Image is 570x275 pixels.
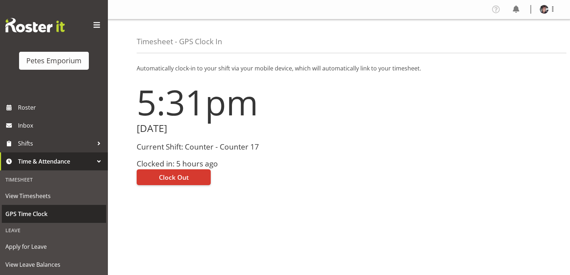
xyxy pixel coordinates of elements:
[2,205,106,223] a: GPS Time Clock
[5,208,102,219] span: GPS Time Clock
[137,37,222,46] h4: Timesheet - GPS Clock In
[5,259,102,270] span: View Leave Balances
[18,138,94,149] span: Shifts
[137,64,541,73] p: Automatically clock-in to your shift via your mobile device, which will automatically link to you...
[18,120,104,131] span: Inbox
[2,238,106,256] a: Apply for Leave
[137,123,335,134] h2: [DATE]
[26,55,82,66] div: Petes Emporium
[540,5,548,14] img: michelle-whaleb4506e5af45ffd00a26cc2b6420a9100.png
[5,241,102,252] span: Apply for Leave
[137,169,211,185] button: Clock Out
[2,172,106,187] div: Timesheet
[18,102,104,113] span: Roster
[137,83,335,122] h1: 5:31pm
[137,143,335,151] h3: Current Shift: Counter - Counter 17
[2,187,106,205] a: View Timesheets
[2,223,106,238] div: Leave
[137,160,335,168] h3: Clocked in: 5 hours ago
[5,191,102,201] span: View Timesheets
[2,256,106,274] a: View Leave Balances
[5,18,65,32] img: Rosterit website logo
[159,173,189,182] span: Clock Out
[18,156,94,167] span: Time & Attendance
